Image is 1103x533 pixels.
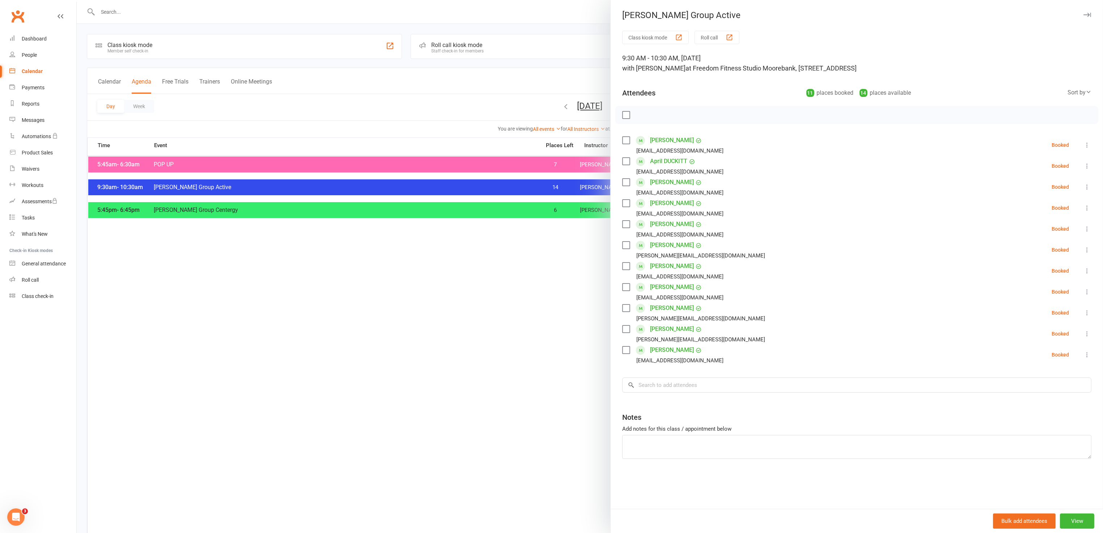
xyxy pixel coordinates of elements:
[1052,142,1069,148] div: Booked
[9,193,76,210] a: Assessments
[611,10,1103,20] div: [PERSON_NAME] Group Active
[9,63,76,80] a: Calendar
[22,182,43,188] div: Workouts
[22,215,35,221] div: Tasks
[22,261,66,266] div: General attendance
[22,293,54,299] div: Class check-in
[650,197,694,209] a: [PERSON_NAME]
[1052,247,1069,252] div: Booked
[636,209,724,218] div: [EMAIL_ADDRESS][DOMAIN_NAME]
[650,218,694,230] a: [PERSON_NAME]
[9,145,76,161] a: Product Sales
[9,128,76,145] a: Automations
[993,513,1056,529] button: Bulk add attendees
[9,210,76,226] a: Tasks
[650,176,694,188] a: [PERSON_NAME]
[22,52,37,58] div: People
[9,177,76,193] a: Workouts
[22,199,58,204] div: Assessments
[806,89,814,97] div: 11
[22,133,51,139] div: Automations
[1052,163,1069,169] div: Booked
[636,356,724,365] div: [EMAIL_ADDRESS][DOMAIN_NAME]
[9,31,76,47] a: Dashboard
[1052,310,1069,315] div: Booked
[9,96,76,112] a: Reports
[650,344,694,356] a: [PERSON_NAME]
[1052,184,1069,189] div: Booked
[9,7,27,25] a: Clubworx
[1068,88,1091,97] div: Sort by
[650,302,694,314] a: [PERSON_NAME]
[650,155,687,167] a: April DUCKITT
[22,117,44,123] div: Messages
[9,112,76,128] a: Messages
[22,85,44,90] div: Payments
[860,88,911,98] div: places available
[7,508,25,526] iframe: Intercom live chat
[622,88,656,98] div: Attendees
[1052,205,1069,210] div: Booked
[9,80,76,96] a: Payments
[622,425,1091,433] div: Add notes for this class / appointment below
[1052,352,1069,357] div: Booked
[1052,226,1069,231] div: Booked
[686,64,857,72] span: at Freedom Fitness Studio Moorebank, [STREET_ADDRESS]
[650,260,694,272] a: [PERSON_NAME]
[695,31,739,44] button: Roll call
[22,166,39,172] div: Waivers
[9,272,76,288] a: Roll call
[860,89,867,97] div: 14
[636,251,765,260] div: [PERSON_NAME][EMAIL_ADDRESS][DOMAIN_NAME]
[636,146,724,155] div: [EMAIL_ADDRESS][DOMAIN_NAME]
[650,135,694,146] a: [PERSON_NAME]
[636,314,765,323] div: [PERSON_NAME][EMAIL_ADDRESS][DOMAIN_NAME]
[636,230,724,239] div: [EMAIL_ADDRESS][DOMAIN_NAME]
[9,226,76,242] a: What's New
[9,47,76,63] a: People
[636,272,724,281] div: [EMAIL_ADDRESS][DOMAIN_NAME]
[22,150,53,155] div: Product Sales
[1060,513,1094,529] button: View
[650,239,694,251] a: [PERSON_NAME]
[9,256,76,272] a: General attendance kiosk mode
[1052,268,1069,273] div: Booked
[22,277,39,283] div: Roll call
[22,508,28,514] span: 3
[622,31,689,44] button: Class kiosk mode
[622,53,1091,73] div: 9:30 AM - 10:30 AM, [DATE]
[1052,289,1069,294] div: Booked
[22,231,48,237] div: What's New
[622,64,686,72] span: with [PERSON_NAME]
[636,188,724,197] div: [EMAIL_ADDRESS][DOMAIN_NAME]
[1052,331,1069,336] div: Booked
[806,88,854,98] div: places booked
[636,167,724,176] div: [EMAIL_ADDRESS][DOMAIN_NAME]
[9,161,76,177] a: Waivers
[22,101,39,107] div: Reports
[22,68,43,74] div: Calendar
[622,378,1091,393] input: Search to add attendees
[636,335,765,344] div: [PERSON_NAME][EMAIL_ADDRESS][DOMAIN_NAME]
[650,323,694,335] a: [PERSON_NAME]
[622,412,641,422] div: Notes
[9,288,76,304] a: Class kiosk mode
[636,293,724,302] div: [EMAIL_ADDRESS][DOMAIN_NAME]
[650,281,694,293] a: [PERSON_NAME]
[22,36,47,42] div: Dashboard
